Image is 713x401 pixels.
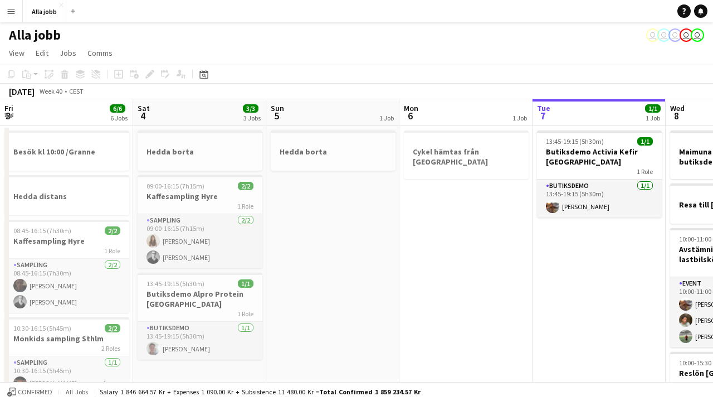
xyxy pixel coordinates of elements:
span: 09:00-16:15 (7h15m) [146,182,204,190]
span: 1 Role [104,247,120,255]
span: 8 [668,109,685,122]
span: 6/6 [110,104,125,113]
span: Confirmed [18,388,52,396]
h3: Kaffesampling Hyre [4,236,129,246]
span: Sat [138,103,150,113]
span: 10:30-16:15 (5h45m) [13,324,71,332]
h3: Cykel hämtas från [GEOGRAPHIC_DATA] [404,147,529,167]
span: 1/1 [238,279,253,288]
span: 08:45-16:15 (7h30m) [13,226,71,235]
span: All jobs [64,388,90,396]
span: Fri [4,103,13,113]
h3: Hedda borta [138,147,262,157]
button: Alla jobb [23,1,66,22]
span: 2 Roles [101,344,120,352]
h3: Hedda distans [4,191,129,201]
span: Sun [271,103,284,113]
app-job-card: Cykel hämtas från [GEOGRAPHIC_DATA] [404,131,529,179]
span: 2/2 [105,226,120,235]
app-card-role: Butiksdemo1/113:45-19:15 (5h30m)[PERSON_NAME] [138,322,262,360]
app-card-role: Sampling2/208:45-16:15 (7h30m)[PERSON_NAME][PERSON_NAME] [4,259,129,313]
span: 13:45-19:15 (5h30m) [546,137,604,146]
span: 2/2 [105,324,120,332]
span: Wed [670,103,685,113]
span: 7 [535,109,550,122]
span: Tue [537,103,550,113]
app-job-card: 13:45-19:15 (5h30m)1/1Butiksdemo Activia Kefir [GEOGRAPHIC_DATA]1 RoleButiksdemo1/113:45-19:15 (5... [537,131,662,218]
app-job-card: Besök kl 10:00 /Granne [4,131,129,171]
a: Edit [31,46,53,60]
h3: Hedda borta [271,147,395,157]
a: View [4,46,29,60]
h3: Kaffesampling Hyre [138,191,262,201]
app-card-role: Sampling1/110:30-16:15 (5h45m)[PERSON_NAME] georgopolos [4,356,129,394]
app-job-card: 13:45-19:15 (5h30m)1/1Butiksdemo Alpro Protein [GEOGRAPHIC_DATA]1 RoleButiksdemo1/113:45-19:15 (5... [138,273,262,360]
span: 3/3 [243,104,258,113]
h3: Besök kl 10:00 /Granne [4,147,129,157]
div: CEST [69,87,84,95]
span: Total Confirmed 1 859 234.57 kr [319,388,421,396]
h1: Alla jobb [9,27,61,44]
span: Jobs [60,48,76,58]
app-user-avatar: August Löfgren [646,28,660,42]
span: Mon [404,103,418,113]
app-user-avatar: Emil Hasselberg [680,28,693,42]
div: [DATE] [9,86,35,97]
div: 3 Jobs [243,114,261,122]
span: 13:45-19:15 (5h30m) [146,279,204,288]
app-card-role: Butiksdemo1/113:45-19:15 (5h30m)[PERSON_NAME] [537,180,662,218]
span: 1 Role [237,310,253,318]
span: Edit [36,48,48,58]
app-job-card: 09:00-16:15 (7h15m)2/2Kaffesampling Hyre1 RoleSampling2/209:00-16:15 (7h15m)[PERSON_NAME][PERSON_... [138,175,262,268]
button: Confirmed [6,386,54,398]
app-user-avatar: Hedda Lagerbielke [668,28,682,42]
div: 6 Jobs [110,114,128,122]
span: 1/1 [645,104,661,113]
app-card-role: Sampling2/209:00-16:15 (7h15m)[PERSON_NAME][PERSON_NAME] [138,214,262,268]
app-job-card: Hedda distans [4,175,129,215]
span: 1 Role [637,167,653,176]
span: Week 40 [37,87,65,95]
app-user-avatar: Hedda Lagerbielke [657,28,671,42]
a: Comms [83,46,117,60]
div: 1 Job [646,114,660,122]
h3: Butiksdemo Activia Kefir [GEOGRAPHIC_DATA] [537,147,662,167]
span: 3 [3,109,13,122]
span: 2/2 [238,182,253,190]
span: 6 [402,109,418,122]
span: 1/1 [637,137,653,146]
app-job-card: Hedda borta [138,131,262,171]
span: View [9,48,25,58]
div: 1 Job [379,114,394,122]
app-job-card: Hedda borta [271,131,395,171]
h3: Butiksdemo Alpro Protein [GEOGRAPHIC_DATA] [138,289,262,309]
h3: Monkids sampling Sthlm [4,334,129,344]
div: Salary 1 846 664.57 kr + Expenses 1 090.00 kr + Subsistence 11 480.00 kr = [100,388,421,396]
span: 4 [136,109,150,122]
app-job-card: 08:45-16:15 (7h30m)2/2Kaffesampling Hyre1 RoleSampling2/208:45-16:15 (7h30m)[PERSON_NAME][PERSON_... [4,220,129,313]
app-user-avatar: Stina Dahl [691,28,704,42]
span: 1 Role [237,202,253,210]
span: Comms [87,48,113,58]
div: 1 Job [512,114,527,122]
a: Jobs [55,46,81,60]
span: 5 [269,109,284,122]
